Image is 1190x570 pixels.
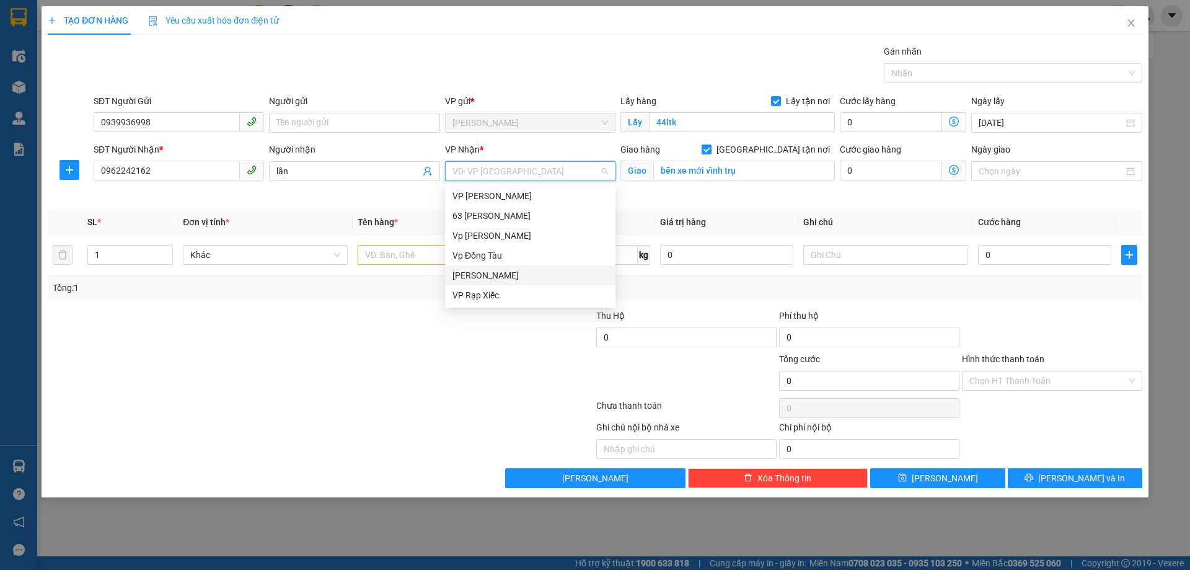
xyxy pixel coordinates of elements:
[452,229,608,243] div: Vp [PERSON_NAME]
[452,189,608,203] div: VP [PERSON_NAME]
[53,245,73,265] button: delete
[620,96,656,106] span: Lấy hàng
[757,471,811,485] span: Xóa Thông tin
[595,399,778,421] div: Chưa thanh toán
[48,16,128,25] span: TẠO ĐƠN HÀNG
[148,16,279,25] span: Yêu cầu xuất hóa đơn điện tử
[744,473,752,483] span: delete
[59,160,79,180] button: plus
[1008,468,1142,488] button: printer[PERSON_NAME] và In
[505,468,685,488] button: [PERSON_NAME]
[269,143,439,156] div: Người nhận
[562,471,628,485] span: [PERSON_NAME]
[779,354,820,364] span: Tổng cước
[445,285,615,305] div: VP Rạp Xiếc
[1038,471,1125,485] span: [PERSON_NAME] và In
[912,471,978,485] span: [PERSON_NAME]
[840,161,942,180] input: Cước giao hàng
[620,161,653,180] span: Giao
[452,209,608,223] div: 63 [PERSON_NAME]
[779,421,959,439] div: Chi phí nội bộ
[445,206,615,226] div: 63 Trần Quang Tặng
[445,226,615,246] div: Vp Lê Hoàn
[620,112,649,132] span: Lấy
[688,468,868,488] button: deleteXóa Thông tin
[596,311,625,321] span: Thu Hộ
[247,165,257,175] span: phone
[779,309,959,327] div: Phí thu hộ
[660,217,706,227] span: Giá trị hàng
[445,265,615,285] div: Lý Nhân
[979,116,1123,130] input: Ngày lấy
[445,186,615,206] div: VP Nguyễn Quốc Trị
[452,288,608,302] div: VP Rạp Xiếc
[1122,250,1137,260] span: plus
[94,143,264,156] div: SĐT Người Nhận
[884,47,922,56] label: Gán nhãn
[190,246,340,264] span: Khác
[1126,18,1136,28] span: close
[596,439,777,459] input: Nhập ghi chú
[949,165,959,175] span: dollar-circle
[358,217,398,227] span: Tên hàng
[803,245,968,265] input: Ghi Chú
[898,473,907,483] span: save
[870,468,1005,488] button: save[PERSON_NAME]
[183,217,229,227] span: Đơn vị tính
[60,165,79,175] span: plus
[53,281,459,295] div: Tổng: 1
[620,145,660,154] span: Giao hàng
[638,245,650,265] span: kg
[649,112,835,132] input: Lấy tận nơi
[445,94,615,108] div: VP gửi
[978,217,1021,227] span: Cước hàng
[452,249,608,262] div: Vp Đồng Tàu
[452,114,608,132] span: Lý Nhân
[247,117,257,127] span: phone
[1121,245,1137,265] button: plus
[962,354,1044,364] label: Hình thức thanh toán
[358,245,522,265] input: VD: Bàn, Ghế
[949,117,959,127] span: dollar-circle
[712,143,835,156] span: [GEOGRAPHIC_DATA] tận nơi
[87,217,97,227] span: SL
[971,96,1005,106] label: Ngày lấy
[445,145,480,154] span: VP Nhận
[1025,473,1033,483] span: printer
[1114,6,1148,41] button: Close
[979,164,1123,178] input: Ngày giao
[840,145,901,154] label: Cước giao hàng
[798,210,973,234] th: Ghi chú
[148,16,158,26] img: icon
[48,16,56,25] span: plus
[423,166,433,176] span: user-add
[445,246,615,265] div: Vp Đồng Tàu
[781,94,835,108] span: Lấy tận nơi
[660,245,793,265] input: 0
[94,94,264,108] div: SĐT Người Gửi
[269,94,439,108] div: Người gửi
[653,161,835,180] input: Giao tận nơi
[596,421,777,439] div: Ghi chú nội bộ nhà xe
[452,269,608,282] div: [PERSON_NAME]
[840,96,896,106] label: Cước lấy hàng
[840,112,942,132] input: Cước lấy hàng
[971,145,1010,154] label: Ngày giao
